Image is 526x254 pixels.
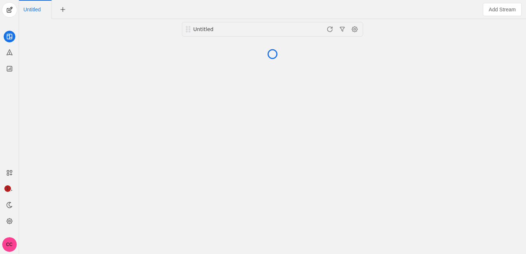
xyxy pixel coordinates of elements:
[2,237,17,252] button: CC
[483,3,522,16] button: Add Stream
[489,6,516,13] span: Add Stream
[4,185,11,192] span: 1
[56,6,69,12] app-icon-button: New Tab
[193,26,280,33] div: Untitled
[23,7,41,12] span: Click to edit name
